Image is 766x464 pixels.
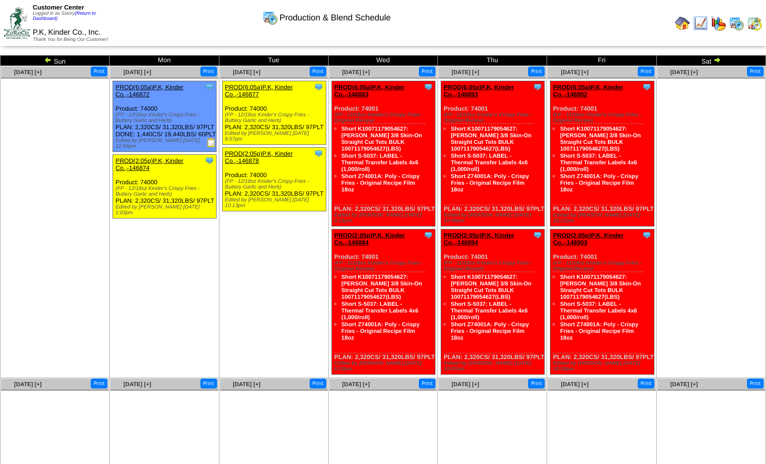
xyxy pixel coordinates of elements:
div: Product: 74000 PLAN: 2,320CS / 31,320LBS / 97PLT [222,148,326,211]
button: Print [747,379,764,388]
span: Logged in as Sstory [33,11,96,21]
div: Edited by [PERSON_NAME] [DATE] 10:28pm [553,360,653,372]
a: Short K10071179054627: [PERSON_NAME] 3/8 Skin-On Straight Cut Tots BULK 10071179054627(LBS) [451,125,531,152]
span: P.K, Kinder Co., Inc. [33,28,101,37]
div: Edited by [PERSON_NAME] [DATE] 9:33pm [334,360,435,372]
a: [DATE] [+] [342,381,370,388]
a: [DATE] [+] [452,69,479,76]
div: Edited by [PERSON_NAME] [DATE] 10:27pm [553,212,653,224]
a: Short S-5037: LABEL - Thermal Transfer Labels 4x6 (1,000/roll) [341,152,418,172]
div: (FP - 12/18oz Kinder's Crispy Fries - Original Recipe) [553,260,653,272]
button: Print [91,379,107,388]
a: Short S-5037: LABEL - Thermal Transfer Labels 4x6 (1,000/roll) [560,301,637,321]
a: PROD(6:05a)P.K, Kinder Co.,-146893 [444,84,514,98]
td: Mon [110,56,219,66]
div: Product: 74001 PLAN: 2,320CS / 31,320LBS / 97PLT [550,229,654,375]
button: Print [638,66,654,76]
div: (FP - 12/18oz Kinder's Crispy Fries - Original Recipe) [553,112,653,123]
img: Tooltip [314,149,323,158]
img: Tooltip [642,82,652,92]
div: (FP - 12/18oz Kinder's Crispy Fries - Buttery Garlic and Herb) [225,179,326,190]
a: Short K10071179054627: [PERSON_NAME] 3/8 Skin-On Straight Cut Tots BULK 10071179054627(LBS) [560,125,641,152]
button: Print [419,66,435,76]
div: (FP - 12/18oz Kinder's Crispy Fries - Buttery Garlic and Herb) [225,112,326,123]
img: Tooltip [533,82,542,92]
a: Short S-5037: LABEL - Thermal Transfer Labels 4x6 (1,000/roll) [451,301,528,321]
a: [DATE] [+] [561,69,588,76]
img: Tooltip [533,230,542,240]
button: Print [419,379,435,388]
a: PROD(2:05p)P.K, Kinder Co.,-146874 [115,157,183,171]
div: (FP - 12/18oz Kinder's Crispy Fries - Original Recipe) [444,112,544,123]
div: Edited by [PERSON_NAME] [DATE] 10:13pm [225,197,326,208]
a: Short S-5037: LABEL - Thermal Transfer Labels 4x6 (1,000/roll) [451,152,528,172]
a: [DATE] [+] [670,69,698,76]
a: PROD(2:05p)P.K, Kinder Co.,-146903 [553,232,624,246]
img: Tooltip [205,82,214,92]
a: [DATE] [+] [123,69,151,76]
div: (FP - 12/18oz Kinder's Crispy Fries - Original Recipe) [334,260,435,272]
div: Product: 74000 PLAN: 2,320CS / 31,320LBS / 97PLT [222,81,326,145]
div: Product: 74001 PLAN: 2,320CS / 31,320LBS / 97PLT [441,81,545,227]
button: Print [91,66,107,76]
div: Edited by [PERSON_NAME] [DATE] 9:31pm [334,212,435,224]
a: PROD(6:05a)P.K, Kinder Co.,-146877 [225,84,293,98]
img: Tooltip [424,82,433,92]
a: [DATE] [+] [561,381,588,388]
a: PROD(2:05p)P.K, Kinder Co.,-146884 [334,232,405,246]
div: Edited by [PERSON_NAME] [DATE] 12:56pm [115,138,216,149]
a: PROD(6:05a)P.K, Kinder Co.,-146902 [553,84,623,98]
button: Print [310,66,326,76]
a: Short K10071179054627: [PERSON_NAME] 3/8 Skin-On Straight Cut Tots BULK 10071179054627(LBS) [341,274,422,300]
span: [DATE] [+] [670,381,698,388]
a: Short Z74001A: Poly - Crispy Fries - Original Recipe Film 18oz [451,173,529,193]
a: Short S-5037: LABEL - Thermal Transfer Labels 4x6 (1,000/roll) [560,152,637,172]
a: [DATE] [+] [233,69,260,76]
a: Short Z74001A: Poly - Crispy Fries - Original Recipe Film 18oz [341,173,420,193]
button: Print [747,66,764,76]
a: PROD(6:05a)P.K, Kinder Co.,-146872 [115,84,183,98]
div: Edited by [PERSON_NAME] [DATE] 1:03pm [115,204,216,216]
img: home.gif [675,16,690,31]
a: PROD(2:05p)P.K, Kinder Co.,-146894 [444,232,514,246]
a: [DATE] [+] [233,381,260,388]
a: [DATE] [+] [342,69,370,76]
img: arrowleft.gif [44,56,52,64]
img: calendarprod.gif [263,10,278,25]
td: Fri [547,56,656,66]
div: Edited by [PERSON_NAME] [DATE] 8:57pm [225,131,326,142]
div: Product: 74001 PLAN: 2,320CS / 31,320LBS / 97PLT [331,81,435,227]
td: Sun [0,56,110,66]
a: [DATE] [+] [123,381,151,388]
img: calendarprod.gif [729,16,744,31]
img: Tooltip [205,156,214,165]
td: Wed [328,56,437,66]
button: Print [200,66,217,76]
div: Product: 74001 PLAN: 2,320CS / 31,320LBS / 97PLT [550,81,654,227]
a: (Return to Dashboard) [33,11,96,21]
button: Print [638,379,654,388]
div: (FP - 12/18oz Kinder's Crispy Fries - Buttery Garlic and Herb) [115,112,216,123]
a: [DATE] [+] [14,381,42,388]
img: Tooltip [642,230,652,240]
div: Product: 74001 PLAN: 2,320CS / 31,320LBS / 97PLT [441,229,545,375]
span: Thank You for Being Our Customer! [33,37,108,42]
a: PROD(2:05p)P.K, Kinder Co.,-146878 [225,150,293,164]
div: Edited by [PERSON_NAME] [DATE] 10:06pm [444,212,544,224]
img: Tooltip [424,230,433,240]
span: Customer Center [33,4,84,11]
td: Sat [656,56,766,66]
button: Print [528,66,545,76]
img: line_graph.gif [693,16,708,31]
img: calendarinout.gif [747,16,762,31]
span: Production & Blend Schedule [280,13,391,23]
